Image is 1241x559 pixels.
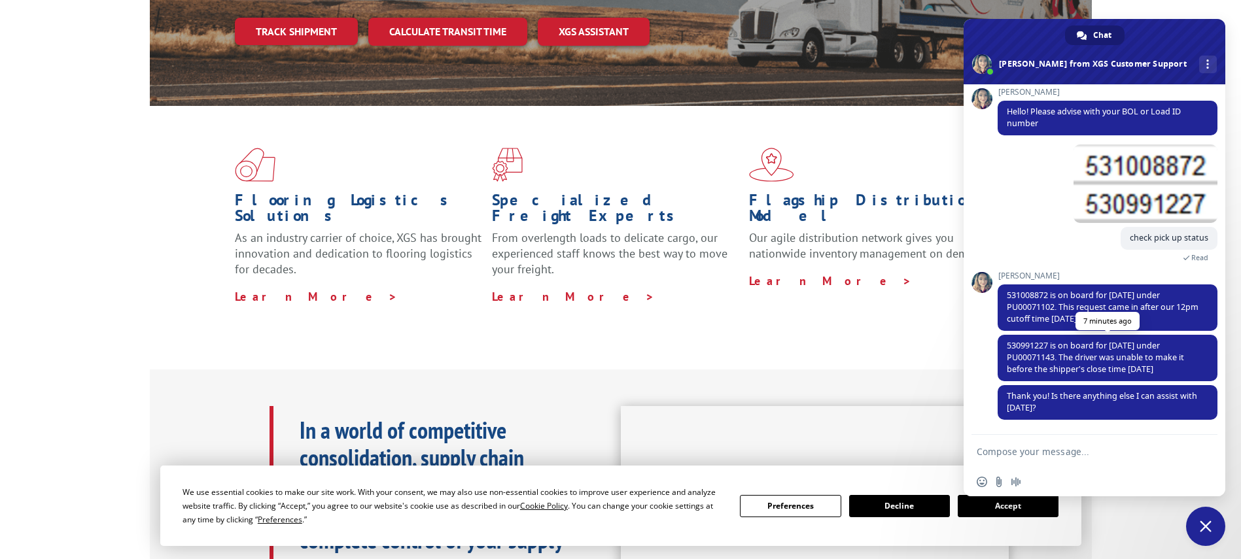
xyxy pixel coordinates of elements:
[1007,390,1197,413] span: Thank you! Is there anything else I can assist with [DATE]?
[368,18,527,46] a: Calculate transit time
[1130,232,1208,243] span: check pick up status
[160,466,1081,546] div: Cookie Consent Prompt
[977,477,987,487] span: Insert an emoji
[492,230,739,288] p: From overlength loads to delicate cargo, our experienced staff knows the best way to move your fr...
[1186,507,1225,546] div: Close chat
[492,289,655,304] a: Learn More >
[492,148,523,182] img: xgs-icon-focused-on-flooring-red
[235,289,398,304] a: Learn More >
[258,514,302,525] span: Preferences
[1199,56,1217,73] div: More channels
[492,192,739,230] h1: Specialized Freight Experts
[235,230,481,277] span: As an industry carrier of choice, XGS has brought innovation and dedication to flooring logistics...
[183,485,724,526] div: We use essential cookies to make our site work. With your consent, we may also use non-essential ...
[977,446,1183,458] textarea: Compose your message...
[1007,290,1198,324] span: 531008872 is on board for [DATE] under PU00071102. This request came in after our 12pm cutoff tim...
[538,18,650,46] a: XGS ASSISTANT
[1011,477,1021,487] span: Audio message
[958,495,1058,517] button: Accept
[749,192,996,230] h1: Flagship Distribution Model
[749,148,794,182] img: xgs-icon-flagship-distribution-model-red
[740,495,841,517] button: Preferences
[235,192,482,230] h1: Flooring Logistics Solutions
[994,477,1004,487] span: Send a file
[1065,25,1125,45] div: Chat
[1093,25,1111,45] span: Chat
[1007,106,1181,129] span: Hello! Please advise with your BOL or Load ID number
[849,495,950,517] button: Decline
[749,273,912,288] a: Learn More >
[1007,340,1184,375] span: 530991227 is on board for [DATE] under PU00071143. The driver was unable to make it before the sh...
[235,148,275,182] img: xgs-icon-total-supply-chain-intelligence-red
[749,230,990,261] span: Our agile distribution network gives you nationwide inventory management on demand.
[1191,253,1208,262] span: Read
[998,271,1217,280] span: [PERSON_NAME]
[520,500,568,511] span: Cookie Policy
[235,18,358,45] a: Track shipment
[998,88,1217,97] span: [PERSON_NAME]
